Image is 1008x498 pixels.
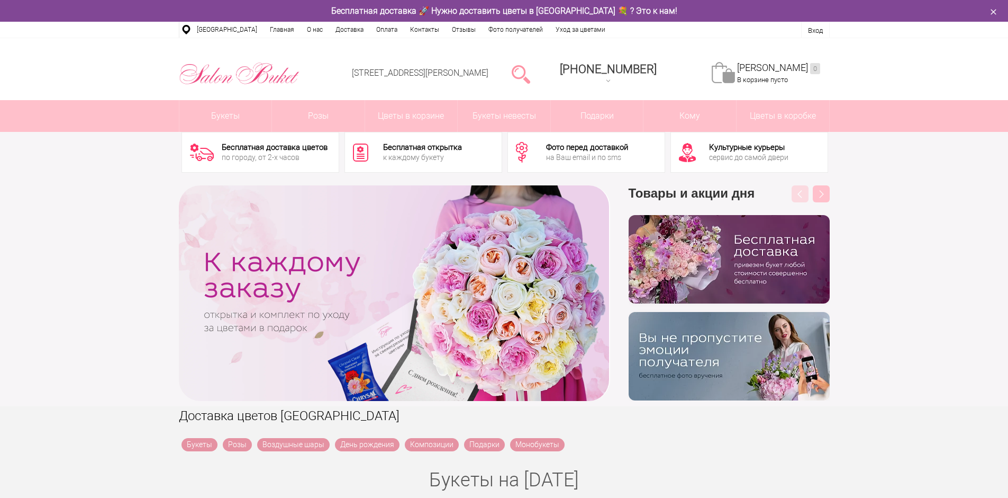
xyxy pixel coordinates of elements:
[222,144,328,152] div: Бесплатная доставка цветов
[190,22,264,38] a: [GEOGRAPHIC_DATA]
[329,22,370,38] a: Доставка
[560,63,657,76] span: [PHONE_NUMBER]
[257,438,330,451] a: Воздушные шары
[223,438,252,451] a: Розы
[813,185,830,202] button: Next
[737,62,820,74] a: [PERSON_NAME]
[365,100,458,132] a: Цветы в корзине
[179,60,300,87] img: Цветы Нижний Новгород
[222,154,328,161] div: по городу, от 2-х часов
[171,5,838,16] div: Бесплатная доставка 🚀 Нужно доставить цветы в [GEOGRAPHIC_DATA] 💐 ? Это к нам!
[264,22,301,38] a: Главная
[446,22,482,38] a: Отзывы
[179,406,830,425] h1: Доставка цветов [GEOGRAPHIC_DATA]
[737,100,829,132] a: Цветы в коробке
[370,22,404,38] a: Оплата
[181,438,217,451] a: Букеты
[301,22,329,38] a: О нас
[808,26,823,34] a: Вход
[383,154,462,161] div: к каждому букету
[510,438,565,451] a: Монобукеты
[404,22,446,38] a: Контакты
[737,76,788,84] span: В корзине пусто
[352,68,488,78] a: [STREET_ADDRESS][PERSON_NAME]
[383,144,462,152] div: Бесплатная открытка
[629,312,830,401] img: v9wy31nijnvkfycrkduev4dhgt9psb7e.png.webp
[179,100,272,132] a: Букеты
[553,59,663,89] a: [PHONE_NUMBER]
[709,144,788,152] div: Культурные курьеры
[709,154,788,161] div: сервис до самой двери
[643,100,736,132] span: Кому
[546,154,628,161] div: на Ваш email и по sms
[810,63,820,74] ins: 0
[551,100,643,132] a: Подарки
[335,438,399,451] a: День рождения
[405,438,459,451] a: Композиции
[464,438,505,451] a: Подарки
[549,22,612,38] a: Уход за цветами
[272,100,365,132] a: Розы
[429,469,579,491] a: Букеты на [DATE]
[482,22,549,38] a: Фото получателей
[629,215,830,304] img: hpaj04joss48rwypv6hbykmvk1dj7zyr.png.webp
[629,185,830,215] h3: Товары и акции дня
[546,144,628,152] div: Фото перед доставкой
[458,100,550,132] a: Букеты невесты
